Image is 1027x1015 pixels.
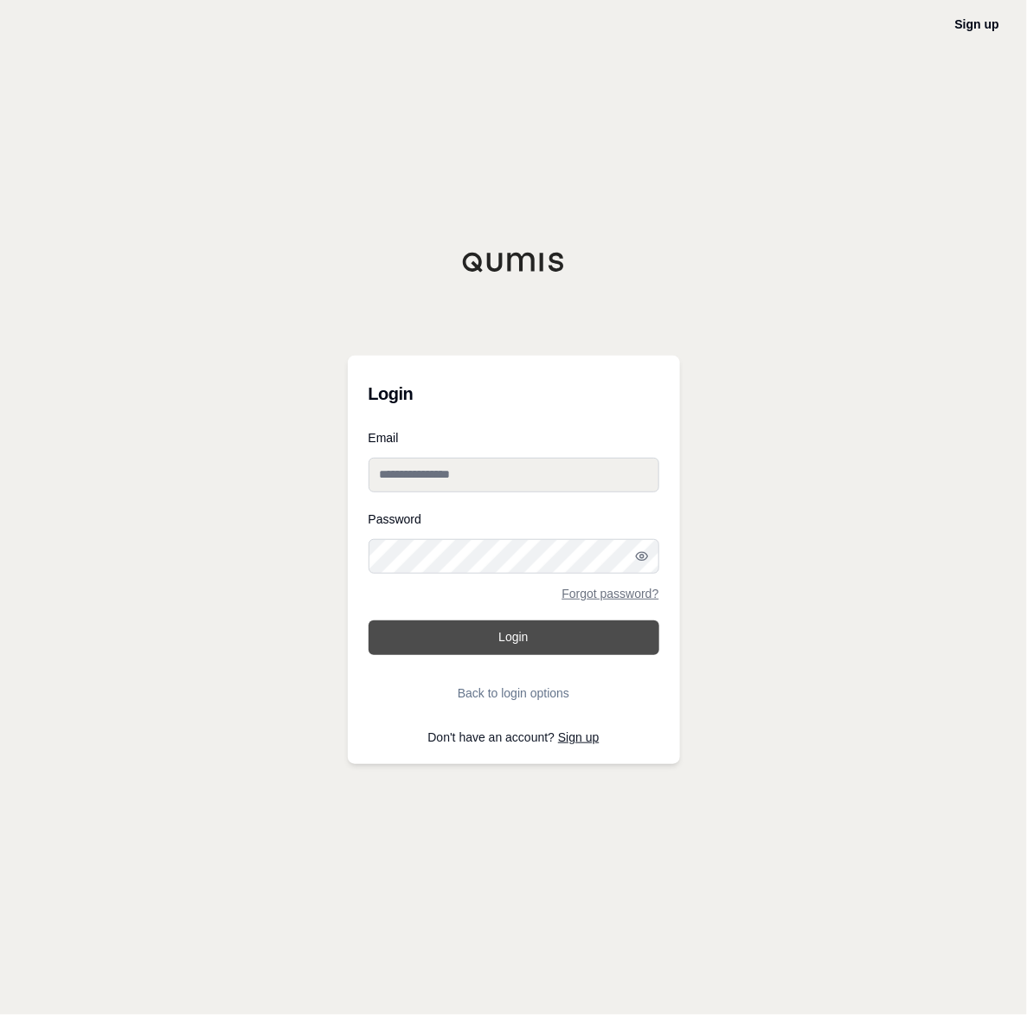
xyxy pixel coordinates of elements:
a: Sign up [955,17,999,31]
p: Don't have an account? [369,731,659,743]
a: Sign up [558,730,599,744]
label: Password [369,513,659,525]
img: Qumis [462,252,566,273]
button: Login [369,620,659,655]
button: Back to login options [369,676,659,710]
h3: Login [369,376,659,411]
a: Forgot password? [562,588,658,600]
label: Email [369,432,659,444]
